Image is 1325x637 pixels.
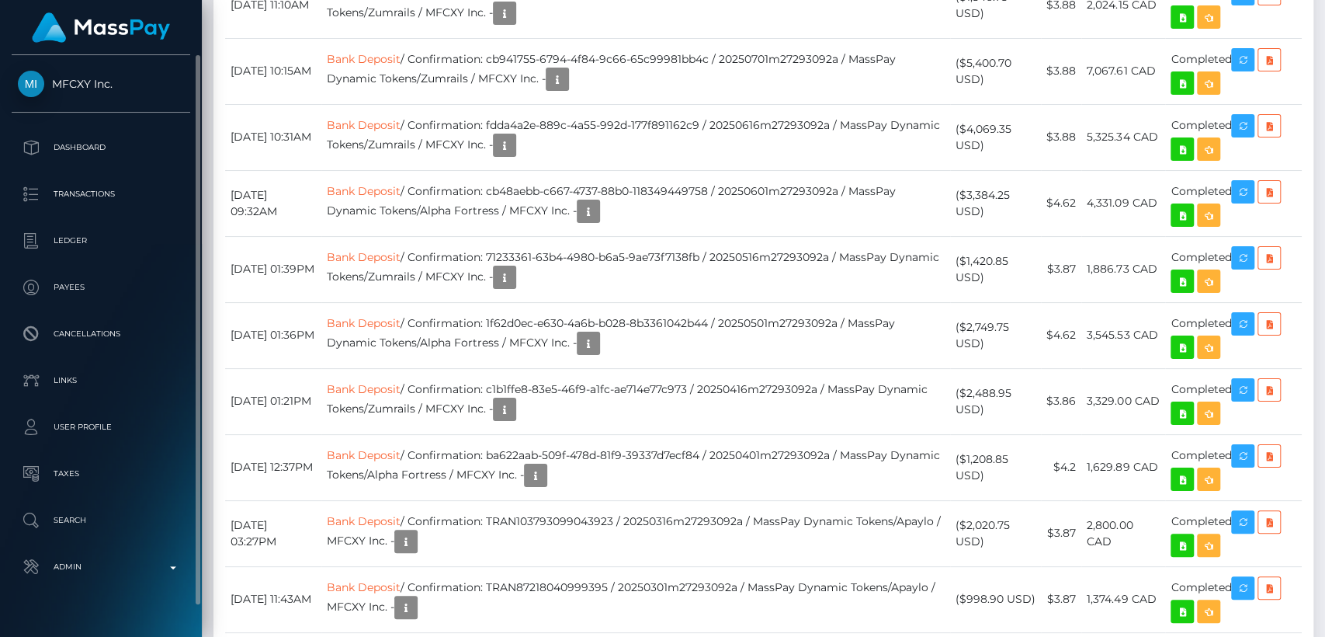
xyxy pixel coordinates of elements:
a: Bank Deposit [327,250,401,264]
a: Payees [12,268,190,307]
a: Taxes [12,454,190,493]
p: Transactions [18,183,184,206]
a: Cancellations [12,315,190,353]
a: Bank Deposit [327,382,401,396]
td: [DATE] 10:31AM [225,104,321,170]
td: 2,800.00 CAD [1081,500,1165,566]
span: MFCXY Inc. [12,77,190,91]
a: Bank Deposit [327,52,401,66]
td: [DATE] 01:39PM [225,236,321,302]
p: Admin [18,555,184,579]
td: Completed [1165,500,1302,566]
td: / Confirmation: TRAN103793099043923 / 20250316m27293092a / MassPay Dynamic Tokens/Apaylo / MFCXY ... [321,500,950,566]
td: [DATE] 01:21PM [225,368,321,434]
img: MassPay Logo [32,12,170,43]
a: Search [12,501,190,540]
p: Payees [18,276,184,299]
td: Completed [1165,302,1302,368]
a: Admin [12,548,190,587]
td: Completed [1165,368,1302,434]
td: 1,629.89 CAD [1081,434,1165,500]
td: Completed [1165,170,1302,236]
td: $3.87 [1041,566,1081,632]
td: $4.62 [1041,302,1081,368]
td: Completed [1165,38,1302,104]
p: Ledger [18,229,184,252]
td: ($2,020.75 USD) [950,500,1041,566]
td: [DATE] 10:15AM [225,38,321,104]
a: Transactions [12,175,190,214]
td: ($5,400.70 USD) [950,38,1041,104]
td: [DATE] 01:36PM [225,302,321,368]
a: Ledger [12,221,190,260]
td: [DATE] 12:37PM [225,434,321,500]
td: 3,545.53 CAD [1081,302,1165,368]
p: Links [18,369,184,392]
td: / Confirmation: fdda4a2e-889c-4a55-992d-177f891162c9 / 20250616m27293092a / MassPay Dynamic Token... [321,104,950,170]
td: / Confirmation: c1b1ffe8-83e5-46f9-a1fc-ae714e77c973 / 20250416m27293092a / MassPay Dynamic Token... [321,368,950,434]
a: Bank Deposit [327,514,401,528]
td: 7,067.61 CAD [1081,38,1165,104]
p: User Profile [18,416,184,439]
td: [DATE] 11:43AM [225,566,321,632]
td: $3.86 [1041,368,1081,434]
td: 1,374.49 CAD [1081,566,1165,632]
td: 3,329.00 CAD [1081,368,1165,434]
td: ($1,208.85 USD) [950,434,1041,500]
td: [DATE] 03:27PM [225,500,321,566]
p: Taxes [18,462,184,486]
td: 5,325.34 CAD [1081,104,1165,170]
td: $3.88 [1041,38,1081,104]
td: Completed [1165,236,1302,302]
a: Bank Deposit [327,316,401,330]
td: / Confirmation: ba622aab-509f-478d-81f9-39337d7ecf84 / 20250401m27293092a / MassPay Dynamic Token... [321,434,950,500]
a: Bank Deposit [327,448,401,462]
p: Dashboard [18,136,184,159]
td: 1,886.73 CAD [1081,236,1165,302]
td: ($998.90 USD) [950,566,1041,632]
a: Bank Deposit [327,118,401,132]
td: ($1,420.85 USD) [950,236,1041,302]
p: Cancellations [18,322,184,346]
td: 4,331.09 CAD [1081,170,1165,236]
td: ($4,069.35 USD) [950,104,1041,170]
p: Search [18,509,184,532]
td: $3.87 [1041,500,1081,566]
a: Bank Deposit [327,580,401,594]
td: Completed [1165,566,1302,632]
td: Completed [1165,104,1302,170]
a: User Profile [12,408,190,447]
img: MFCXY Inc. [18,71,44,97]
td: Completed [1165,434,1302,500]
td: / Confirmation: cb48aebb-c667-4737-88b0-118349449758 / 20250601m27293092a / MassPay Dynamic Token... [321,170,950,236]
td: $4.2 [1041,434,1081,500]
td: ($3,384.25 USD) [950,170,1041,236]
td: ($2,749.75 USD) [950,302,1041,368]
td: ($2,488.95 USD) [950,368,1041,434]
td: $3.88 [1041,104,1081,170]
a: Dashboard [12,128,190,167]
td: $3.87 [1041,236,1081,302]
td: / Confirmation: TRAN87218040999395 / 20250301m27293092a / MassPay Dynamic Tokens/Apaylo / MFCXY I... [321,566,950,632]
td: / Confirmation: 1f62d0ec-e630-4a6b-b028-8b3361042b44 / 20250501m27293092a / MassPay Dynamic Token... [321,302,950,368]
td: / Confirmation: cb941755-6794-4f84-9c66-65c99981bb4c / 20250701m27293092a / MassPay Dynamic Token... [321,38,950,104]
a: Bank Deposit [327,184,401,198]
td: $4.62 [1041,170,1081,236]
td: / Confirmation: 71233361-63b4-4980-b6a5-9ae73f7138fb / 20250516m27293092a / MassPay Dynamic Token... [321,236,950,302]
td: [DATE] 09:32AM [225,170,321,236]
a: Links [12,361,190,400]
